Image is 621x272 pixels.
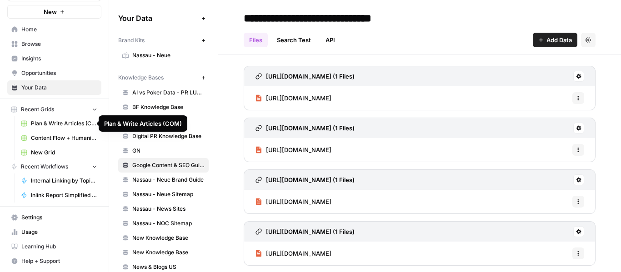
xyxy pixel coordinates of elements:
[7,103,101,116] button: Recent Grids
[31,177,97,185] span: Internal Linking by Topic (JSON output)
[21,242,97,251] span: Learning Hub
[21,257,97,265] span: Help + Support
[271,33,316,47] a: Search Test
[118,129,209,143] a: Digital PR Knowledge Base
[255,242,331,265] a: [URL][DOMAIN_NAME]
[244,33,268,47] a: Files
[118,36,145,45] span: Brand Kits
[104,119,182,128] div: Plan & Write Articles (COM)
[7,254,101,268] button: Help + Support
[132,190,205,198] span: Nassau - Neue Sitemap
[7,80,101,95] a: Your Data
[546,35,572,45] span: Add Data
[320,33,341,47] a: API
[7,239,101,254] a: Learning Hub
[21,228,97,236] span: Usage
[118,187,209,202] a: Nassau - Neue Sitemap
[7,210,101,225] a: Settings
[17,188,101,203] a: Inlink Report Simplified Checklist Builder
[266,145,331,154] span: [URL][DOMAIN_NAME]
[17,145,101,160] a: New Grid
[132,132,205,140] span: Digital PR Knowledge Base
[132,51,205,59] span: Nassau - Neue
[266,94,331,103] span: [URL][DOMAIN_NAME]
[132,219,205,227] span: Nassau - NOC Sitemap
[17,116,101,131] a: Plan & Write Articles (COM)
[118,48,209,63] a: Nassau - Neue
[7,22,101,37] a: Home
[21,54,97,63] span: Insights
[118,143,209,158] a: GN
[118,13,198,24] span: Your Data
[255,86,331,110] a: [URL][DOMAIN_NAME]
[533,33,577,47] button: Add Data
[7,5,101,19] button: New
[31,148,97,157] span: New Grid
[21,213,97,222] span: Settings
[118,202,209,216] a: Nassau - News Sites
[266,175,355,184] h3: [URL][DOMAIN_NAME] (1 Files)
[132,176,205,184] span: Nassau - Neue Brand Guide
[7,66,101,80] a: Opportunities
[266,72,355,81] h3: [URL][DOMAIN_NAME] (1 Files)
[17,173,101,188] a: Internal Linking by Topic (JSON output)
[7,225,101,239] a: Usage
[132,248,205,257] span: New Knowledge Base
[132,263,205,271] span: News & Blogs US
[21,84,97,92] span: Your Data
[255,138,331,162] a: [URL][DOMAIN_NAME]
[132,205,205,213] span: Nassau - News Sites
[132,147,205,155] span: GN
[266,249,331,258] span: [URL][DOMAIN_NAME]
[21,163,68,171] span: Recent Workflows
[132,161,205,169] span: Google Content & SEO Guidelines
[118,100,209,114] a: BF Knowledge Base
[118,158,209,173] a: Google Content & SEO Guidelines
[31,134,97,142] span: Content Flow + Humanize
[21,105,54,114] span: Recent Grids
[255,222,355,242] a: [URL][DOMAIN_NAME] (1 Files)
[21,25,97,34] span: Home
[118,173,209,187] a: Nassau - Neue Brand Guide
[7,51,101,66] a: Insights
[255,118,355,138] a: [URL][DOMAIN_NAME] (1 Files)
[31,191,97,199] span: Inlink Report Simplified Checklist Builder
[266,124,355,133] h3: [URL][DOMAIN_NAME] (1 Files)
[31,119,97,128] span: Plan & Write Articles (COM)
[132,89,205,97] span: AI vs Poker Data - PR LUSPS
[118,85,209,100] a: AI vs Poker Data - PR LUSPS
[255,66,355,86] a: [URL][DOMAIN_NAME] (1 Files)
[118,245,209,260] a: New Knowledge Base
[132,103,205,111] span: BF Knowledge Base
[266,197,331,206] span: [URL][DOMAIN_NAME]
[266,227,355,236] h3: [URL][DOMAIN_NAME] (1 Files)
[7,160,101,173] button: Recent Workflows
[21,40,97,48] span: Browse
[118,74,164,82] span: Knowledge Bases
[118,216,209,231] a: Nassau - NOC Sitemap
[132,234,205,242] span: New Knowledge Base
[44,7,57,16] span: New
[118,114,209,129] a: CRO
[255,170,355,190] a: [URL][DOMAIN_NAME] (1 Files)
[255,190,331,213] a: [URL][DOMAIN_NAME]
[118,231,209,245] a: New Knowledge Base
[21,69,97,77] span: Opportunities
[17,131,101,145] a: Content Flow + Humanize
[7,37,101,51] a: Browse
